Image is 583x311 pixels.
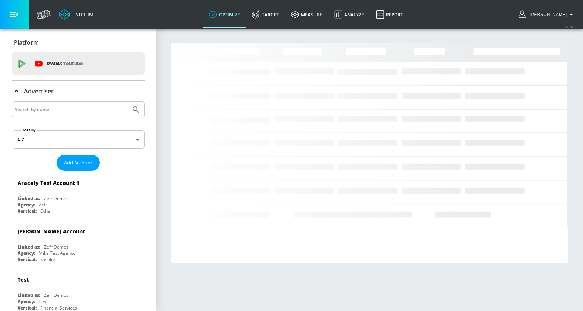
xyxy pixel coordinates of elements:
[18,305,37,311] div: Vertical:
[64,158,92,167] span: Add Account
[12,222,145,264] div: [PERSON_NAME] AccountLinked as:Zefr DemosAgency:Mike Test AgencyVertical:Fashion
[18,202,35,208] div: Agency:
[203,1,246,28] a: optimize
[18,195,40,202] div: Linked as:
[57,155,100,171] button: Add Account
[328,1,370,28] a: Analyze
[72,11,94,18] div: Atrium
[285,1,328,28] a: measure
[527,12,567,17] span: login as: shannan.conley@zefr.com
[44,195,69,202] div: Zefr Demos
[18,256,37,263] div: Vertical:
[18,292,40,298] div: Linked as:
[370,1,409,28] a: Report
[12,81,145,102] div: Advertiser
[18,208,37,214] div: Vertical:
[24,87,54,95] p: Advertiser
[40,256,56,263] div: Fashion
[39,250,75,256] div: Mike Test Agency
[12,32,145,53] div: Platform
[12,52,145,75] div: DV360: Youtube
[44,244,69,250] div: Zefr Demos
[18,228,85,235] div: [PERSON_NAME] Account
[59,9,94,20] a: Atrium
[18,298,35,305] div: Agency:
[18,244,40,250] div: Linked as:
[39,202,47,208] div: Zefr
[246,1,285,28] a: Target
[15,105,128,115] input: Search by name
[44,292,69,298] div: Zefr Demos
[40,208,52,214] div: Other
[63,60,83,67] p: Youtube
[14,38,39,47] p: Platform
[565,25,576,29] span: v 4.24.0
[40,305,77,311] div: Financial Services
[519,10,576,19] button: [PERSON_NAME]
[12,174,145,216] div: Aracely Test Account 1Linked as:Zefr DemosAgency:ZefrVertical:Other
[18,250,35,256] div: Agency:
[12,130,145,149] div: A-Z
[21,128,37,132] label: Sort By
[47,60,83,68] p: DV360:
[18,179,79,186] div: Aracely Test Account 1
[18,276,29,283] div: Test
[39,298,48,305] div: Test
